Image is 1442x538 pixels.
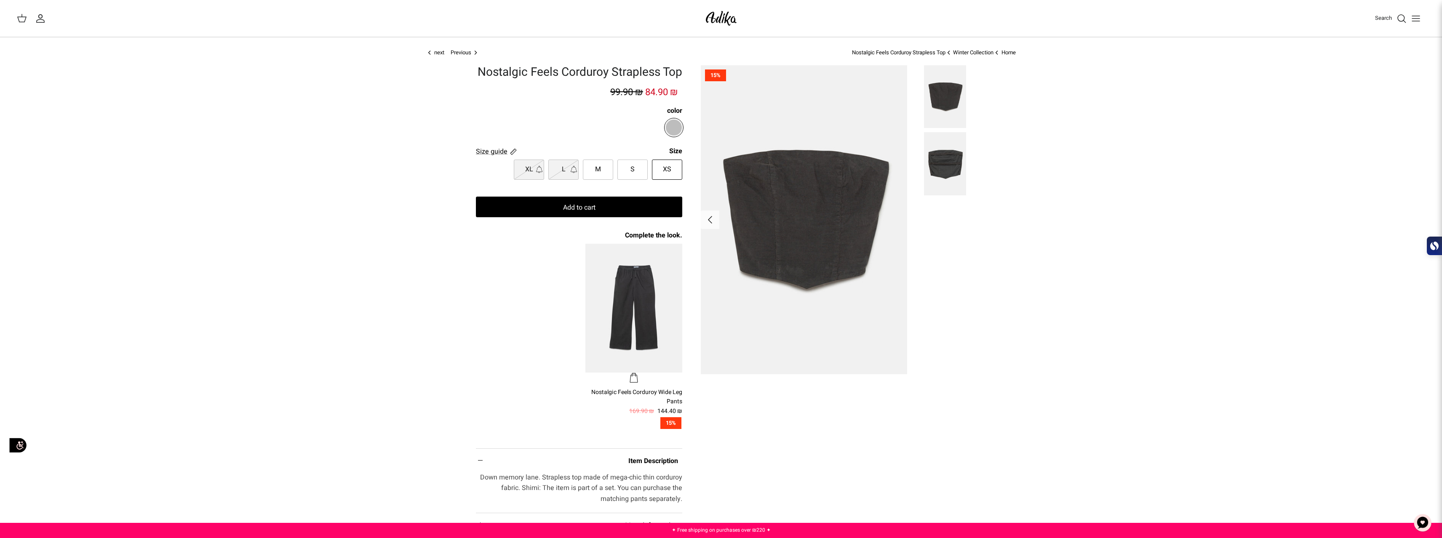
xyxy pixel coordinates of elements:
[1375,13,1407,24] a: Search
[525,164,533,174] font: XL
[645,85,678,99] font: 84.90 ₪
[657,407,682,415] font: 144.40 ₪
[666,419,676,427] font: 15%
[672,526,771,534] a: ✦ Free shipping on purchases over ₪220 ✦
[628,456,678,466] font: Item Description
[630,164,635,174] font: S
[585,388,682,416] a: Nostalgic Feels Corduroy Wide Leg Pants 144.40 ₪ 169.90 ₪
[35,13,49,24] a: My account
[426,49,444,57] a: next
[663,164,671,174] font: XS
[562,164,566,174] font: L
[1001,48,1016,56] a: Home
[953,48,993,56] a: Winter Collection
[476,513,682,536] summary: More information
[591,388,682,406] font: Nostalgic Feels Corduroy Wide Leg Pants
[476,146,517,156] a: Size guide
[595,164,601,174] font: M
[701,210,719,229] button: Next
[625,520,678,530] font: More information
[703,8,739,28] img: Adika IL
[6,434,29,457] img: accessibility_icon02.svg
[434,48,444,56] font: next
[629,407,654,415] font: 169.90 ₪
[451,48,471,56] font: Previous
[476,449,682,472] summary: Item Description
[476,197,682,217] button: Add to cart
[426,49,1016,57] nav: Breadcrumbs
[625,230,682,240] font: Complete the look.
[476,146,507,157] font: Size guide
[1407,9,1425,28] button: Toggle menu
[667,106,682,116] font: color
[585,244,682,384] a: Nostalgic Feels Corduroy Wide Leg Pants
[669,146,682,156] font: Size
[563,202,595,212] font: Add to cart
[1375,14,1392,22] font: Search
[451,49,479,57] a: Previous
[478,64,682,81] font: Nostalgic Feels Corduroy Strapless Top
[585,417,682,429] a: 15%
[852,48,945,56] a: Nostalgic Feels Corduroy Strapless Top
[1410,510,1435,535] button: Chat
[480,472,682,504] font: Down memory lane. Strapless top made of mega-chic thin corduroy fabric. Shimi: The item is part o...
[610,85,643,99] font: 99.90 ₪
